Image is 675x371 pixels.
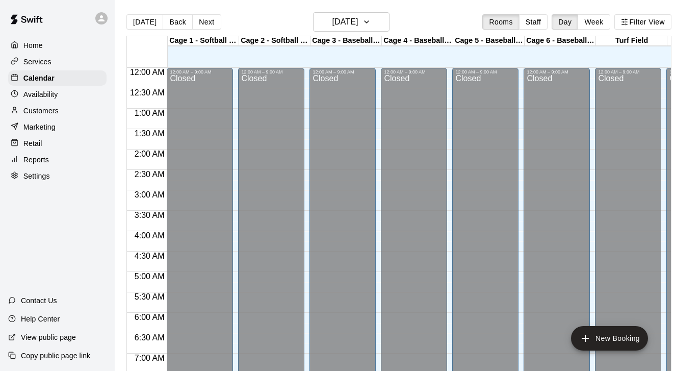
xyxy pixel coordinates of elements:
[313,12,390,32] button: [DATE]
[525,36,596,46] div: Cage 6 - Baseball (Hack Attack Hand-fed Machine)
[23,57,51,67] p: Services
[132,170,167,179] span: 2:30 AM
[21,314,60,324] p: Help Center
[170,69,230,75] div: 12:00 AM – 9:00 AM
[132,109,167,117] span: 1:00 AM
[132,190,167,199] span: 3:00 AM
[241,69,301,75] div: 12:00 AM – 9:00 AM
[127,68,167,77] span: 12:00 AM
[23,155,49,165] p: Reports
[21,295,57,306] p: Contact Us
[132,211,167,219] span: 3:30 AM
[8,103,107,118] a: Customers
[596,36,667,46] div: Turf Field
[132,252,167,260] span: 4:30 AM
[8,152,107,167] a: Reports
[23,40,43,51] p: Home
[313,69,373,75] div: 12:00 AM – 9:00 AM
[127,88,167,97] span: 12:30 AM
[23,89,58,100] p: Availability
[8,136,107,151] a: Retail
[552,14,578,30] button: Day
[482,14,519,30] button: Rooms
[527,69,587,75] div: 12:00 AM – 9:00 AM
[8,38,107,53] a: Home
[23,138,42,149] p: Retail
[132,272,167,281] span: 5:00 AM
[384,69,444,75] div: 12:00 AM – 9:00 AM
[8,70,107,86] a: Calendar
[455,69,515,75] div: 12:00 AM – 9:00 AM
[332,15,358,29] h6: [DATE]
[21,351,90,361] p: Copy public page link
[23,73,55,83] p: Calendar
[382,36,453,46] div: Cage 4 - Baseball (Triple Play)
[310,36,382,46] div: Cage 3 - Baseball (Triple Play)
[571,326,648,351] button: add
[453,36,525,46] div: Cage 5 - Baseball (HitTrax)
[132,333,167,342] span: 6:30 AM
[239,36,310,46] div: Cage 2 - Softball (Triple Play)
[132,313,167,321] span: 6:00 AM
[8,87,107,102] a: Availability
[192,14,221,30] button: Next
[23,171,50,181] p: Settings
[132,129,167,138] span: 1:30 AM
[8,168,107,184] a: Settings
[519,14,548,30] button: Staff
[8,54,107,69] a: Services
[132,292,167,301] span: 5:30 AM
[8,119,107,135] a: Marketing
[21,332,76,342] p: View public page
[598,69,658,75] div: 12:00 AM – 9:00 AM
[132,150,167,158] span: 2:00 AM
[163,14,193,30] button: Back
[126,14,163,30] button: [DATE]
[614,14,671,30] button: Filter View
[23,106,59,116] p: Customers
[578,14,610,30] button: Week
[132,354,167,362] span: 7:00 AM
[132,231,167,240] span: 4:00 AM
[23,122,56,132] p: Marketing
[168,36,239,46] div: Cage 1 - Softball (Hack Attack)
